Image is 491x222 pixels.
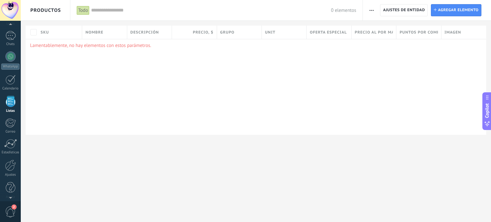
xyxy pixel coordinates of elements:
[1,87,20,91] div: Calendario
[367,4,376,16] button: Más
[265,29,276,35] span: Unit
[438,4,479,16] span: Agregar elemento
[85,29,103,35] span: Nombre
[383,4,425,16] span: Ajustes de entidad
[1,64,19,70] div: WhatsApp
[484,103,490,118] span: Copilot
[30,42,482,49] p: Lamentablemente, no hay elementos con estos parámetros.
[355,29,393,35] span: Precio al por mayor , $
[130,29,159,35] span: Descripción
[445,29,461,35] span: Imagen
[1,109,20,113] div: Listas
[1,130,20,134] div: Correo
[400,29,438,35] span: Puntos por compra
[41,29,49,35] span: SKU
[193,29,213,35] span: Precio , $
[1,173,20,177] div: Ajustes
[310,29,348,35] span: Oferta especial 1 , $
[331,7,356,13] span: 0 elementos
[1,150,20,155] div: Estadísticas
[12,204,17,210] span: 2
[77,6,90,15] div: Todo
[1,42,20,46] div: Chats
[380,4,428,16] button: Ajustes de entidad
[220,29,235,35] span: Grupo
